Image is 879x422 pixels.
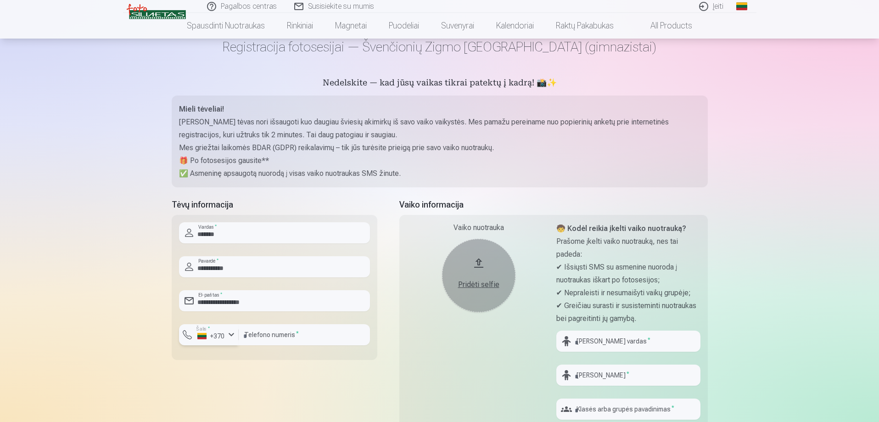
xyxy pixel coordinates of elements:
a: Raktų pakabukas [545,13,625,39]
p: 🎁 Po fotosesijos gausite** [179,154,700,167]
div: Vaiko nuotrauka [407,222,551,233]
p: Prašome įkelti vaiko nuotrauką, nes tai padeda: [556,235,700,261]
a: Rinkiniai [276,13,324,39]
a: Kalendoriai [485,13,545,39]
p: [PERSON_NAME] tėvas nori išsaugoti kuo daugiau šviesių akimirkų iš savo vaiko vaikystės. Mes pama... [179,116,700,141]
h1: Registracija fotosesijai — Švenčionių Zigmo [GEOGRAPHIC_DATA] (gimnazistai) [172,39,708,55]
h5: Vaiko informacija [399,198,708,211]
img: /v3 [127,4,186,19]
button: Pridėti selfie [442,239,515,312]
h5: Tėvų informacija [172,198,377,211]
p: ✔ Nepraleisti ir nesumaišyti vaikų grupėje; [556,287,700,299]
p: ✅ Asmeninę apsaugotą nuorodą į visas vaiko nuotraukas SMS žinute. [179,167,700,180]
a: Spausdinti nuotraukas [176,13,276,39]
p: ✔ Išsiųsti SMS su asmenine nuoroda į nuotraukas iškart po fotosesijos; [556,261,700,287]
strong: Mieli tėveliai! [179,105,224,113]
a: Suvenyrai [430,13,485,39]
p: ✔ Greičiau surasti ir susisteminti nuotraukas bei pagreitinti jų gamybą. [556,299,700,325]
a: Puodeliai [378,13,430,39]
a: All products [625,13,703,39]
label: Šalis [194,326,213,332]
div: Pridėti selfie [451,279,506,290]
p: Mes griežtai laikomės BDAR (GDPR) reikalavimų – tik jūs turėsite prieigą prie savo vaiko nuotraukų. [179,141,700,154]
button: Šalis*+370 [179,324,239,345]
div: +370 [197,332,225,341]
a: Magnetai [324,13,378,39]
strong: 🧒 Kodėl reikia įkelti vaiko nuotrauką? [556,224,686,233]
h5: Nedelskite — kad jūsų vaikas tikrai patektų į kadrą! 📸✨ [172,77,708,90]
